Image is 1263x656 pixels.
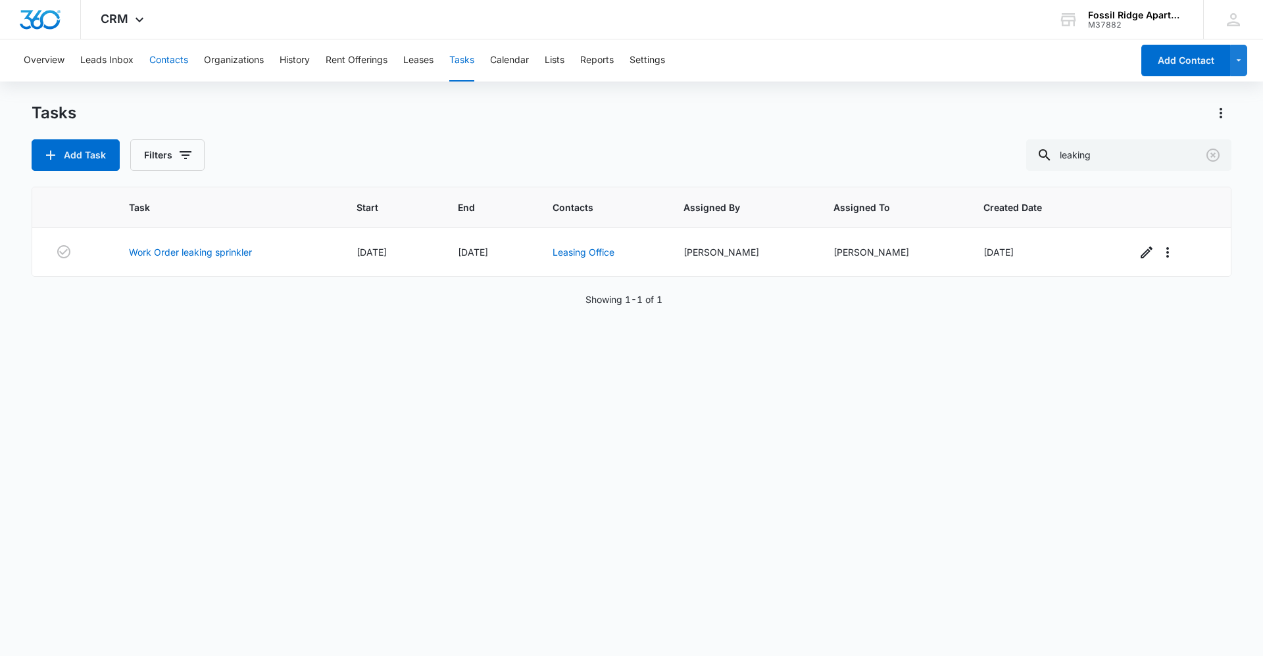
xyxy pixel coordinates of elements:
button: Leads Inbox [80,39,134,82]
button: Lists [545,39,564,82]
button: Tasks [449,39,474,82]
button: Settings [630,39,665,82]
button: History [280,39,310,82]
span: Assigned By [683,200,783,214]
button: Rent Offerings [326,39,387,82]
button: Overview [24,39,64,82]
button: Add Task [32,139,120,171]
h1: Tasks [32,103,76,123]
div: [PERSON_NAME] [833,245,952,259]
span: Start [357,200,407,214]
input: Search Tasks [1026,139,1231,171]
button: Organizations [204,39,264,82]
button: Actions [1210,103,1231,124]
span: [DATE] [357,246,387,258]
div: account name [1088,10,1184,20]
div: account id [1088,20,1184,30]
p: Showing 1-1 of 1 [585,293,662,306]
button: Add Contact [1141,45,1230,76]
span: Task [129,200,306,214]
span: [DATE] [458,246,488,258]
span: Created Date [983,200,1085,214]
button: Reports [580,39,614,82]
button: Clear [1202,145,1224,166]
span: CRM [101,12,128,26]
button: Filters [130,139,205,171]
button: Leases [403,39,433,82]
button: Contacts [149,39,188,82]
div: [PERSON_NAME] [683,245,802,259]
a: Work Order leaking sprinkler [129,245,252,259]
span: End [458,200,502,214]
a: Leasing Office [553,246,614,258]
span: [DATE] [983,246,1014,258]
span: Contacts [553,200,633,214]
span: Assigned To [833,200,933,214]
button: Calendar [490,39,529,82]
